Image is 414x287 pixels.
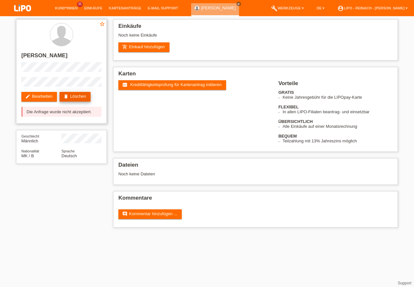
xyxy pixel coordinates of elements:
span: 35 [77,2,83,7]
a: buildWerkzeuge ▾ [268,6,307,10]
a: Einkäufe [81,6,105,10]
a: editBearbeiten [21,92,57,102]
i: delete [63,94,69,99]
a: star_border [99,21,105,28]
a: [PERSON_NAME] [201,6,236,10]
h2: [PERSON_NAME] [21,52,102,62]
b: BEQUEM [278,134,297,138]
a: DE ▾ [313,6,328,10]
a: commentKommentar hinzufügen ... [118,209,182,219]
i: edit [25,94,30,99]
span: Geschlecht [21,134,39,138]
div: Noch keine Dateien [118,171,316,176]
span: Deutsch [61,153,77,158]
li: Keine Jahresgebühr für die LIPOpay-Karte [283,95,393,100]
div: Männlich [21,134,61,143]
i: star_border [99,21,105,27]
b: ÜBERSICHTLICH [278,119,313,124]
a: add_shopping_cartEinkauf hinzufügen [118,42,169,52]
li: Teilzahlung mit 13% Jahreszins möglich [283,138,393,143]
a: account_circleLIPO - Reinach - [PERSON_NAME] ▾ [334,6,411,10]
a: E-Mail Support [145,6,181,10]
span: Mazedonien / B / 01.05.2025 [21,153,34,158]
h2: Einkäufe [118,23,393,33]
b: FLEXIBEL [278,105,299,109]
h2: Dateien [118,162,393,171]
i: add_shopping_cart [122,44,127,50]
i: close [237,2,240,6]
span: Kreditfähigkeitsprüfung für Kartenantrag initiieren [130,82,222,87]
i: account_circle [337,5,344,12]
b: GRATIS [278,90,294,95]
a: close [236,2,241,6]
li: In allen LIPO-Filialen beantrag- und einsetzbar [283,109,393,114]
a: Support [398,281,411,285]
span: Nationalität [21,149,39,153]
a: deleteLöschen [60,92,91,102]
div: Die Anfrage wurde nicht akzeptiert. [21,107,102,117]
li: Alle Einkäufe auf einer Monatsrechnung [283,124,393,129]
a: Kartenanträge [106,6,145,10]
h2: Kommentare [118,195,393,204]
h2: Vorteile [278,80,393,90]
i: fact_check [122,82,127,87]
i: build [271,5,278,12]
i: comment [122,211,127,216]
a: Kund*innen [52,6,81,10]
div: Noch keine Einkäufe [118,33,393,42]
span: Sprache [61,149,75,153]
a: LIPO pay [6,13,39,18]
a: fact_check Kreditfähigkeitsprüfung für Kartenantrag initiieren [118,80,226,90]
h2: Karten [118,71,393,80]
